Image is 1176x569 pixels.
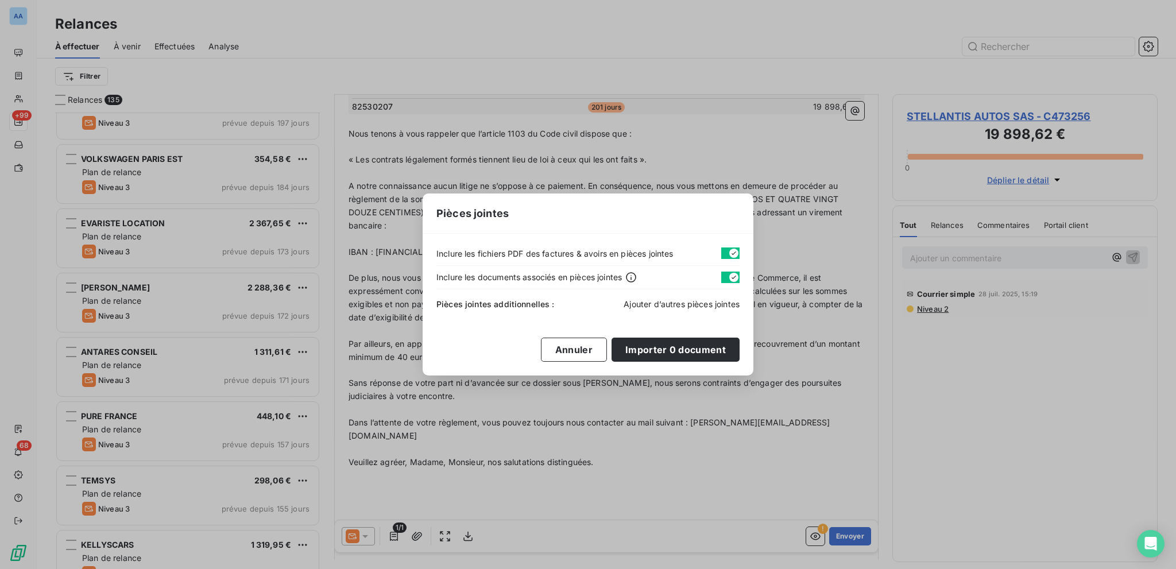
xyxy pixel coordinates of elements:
[612,338,740,362] button: Importer 0 document
[624,299,740,309] span: Ajouter d’autres pièces jointes
[436,271,622,283] span: Inclure les documents associés en pièces jointes
[436,206,509,221] span: Pièces jointes
[541,338,607,362] button: Annuler
[436,247,674,260] span: Inclure les fichiers PDF des factures & avoirs en pièces jointes
[436,299,555,310] span: Pièces jointes additionnelles :
[1137,530,1165,558] div: Open Intercom Messenger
